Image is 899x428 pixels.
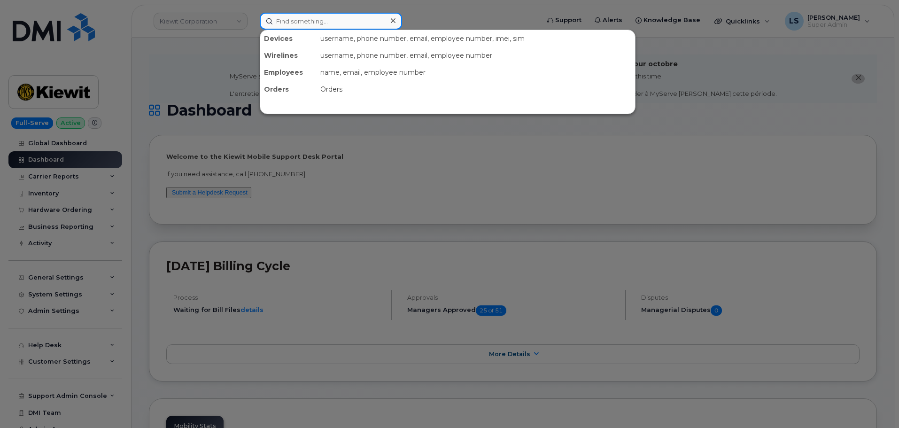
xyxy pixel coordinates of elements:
[260,64,317,81] div: Employees
[317,81,635,98] div: Orders
[260,81,317,98] div: Orders
[260,47,317,64] div: Wirelines
[858,387,892,421] iframe: Messenger Launcher
[260,30,317,47] div: Devices
[317,47,635,64] div: username, phone number, email, employee number
[317,30,635,47] div: username, phone number, email, employee number, imei, sim
[317,64,635,81] div: name, email, employee number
